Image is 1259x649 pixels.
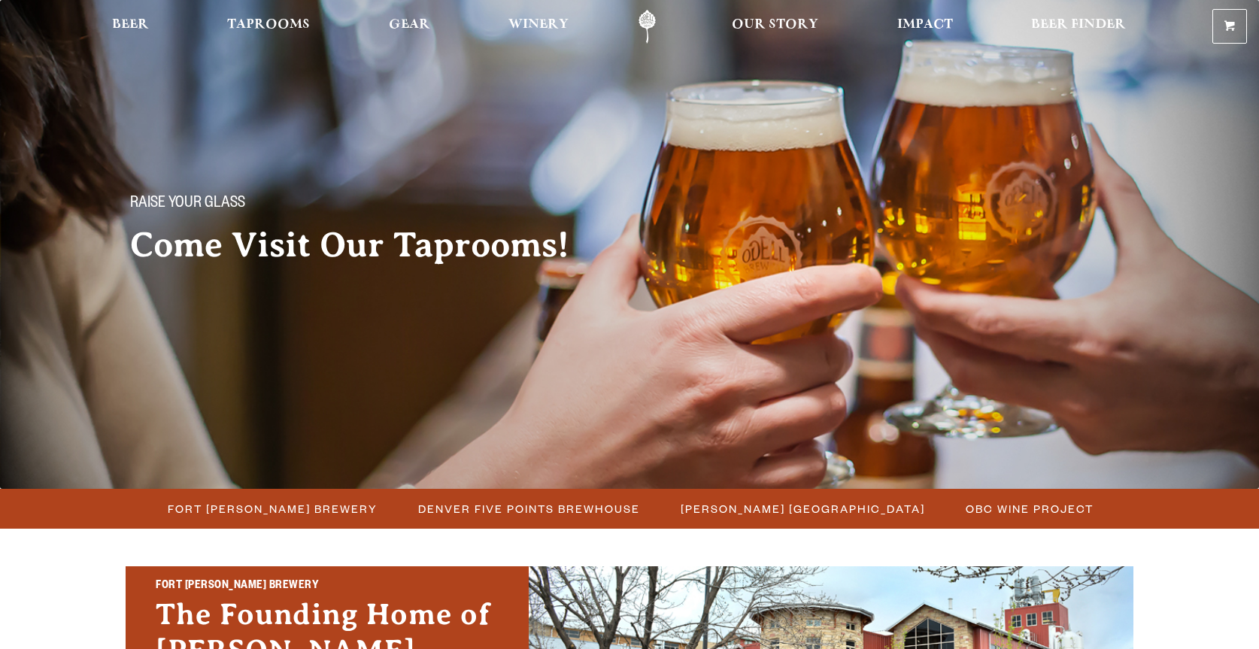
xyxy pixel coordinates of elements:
span: OBC Wine Project [966,498,1094,520]
a: OBC Wine Project [957,498,1101,520]
span: Denver Five Points Brewhouse [418,498,640,520]
h2: Come Visit Our Taprooms! [130,226,599,264]
span: Fort [PERSON_NAME] Brewery [168,498,378,520]
a: Impact [887,10,963,44]
a: Winery [499,10,578,44]
span: Beer [112,19,149,31]
a: Our Story [722,10,828,44]
span: Our Story [732,19,818,31]
a: Taprooms [217,10,320,44]
a: Denver Five Points Brewhouse [409,498,648,520]
a: Gear [379,10,440,44]
a: [PERSON_NAME] [GEOGRAPHIC_DATA] [672,498,933,520]
span: Winery [508,19,569,31]
a: Fort [PERSON_NAME] Brewery [159,498,385,520]
span: Raise your glass [130,195,245,214]
span: Gear [389,19,430,31]
span: [PERSON_NAME] [GEOGRAPHIC_DATA] [681,498,925,520]
a: Beer Finder [1021,10,1136,44]
h2: Fort [PERSON_NAME] Brewery [156,577,499,596]
a: Beer [102,10,159,44]
a: Odell Home [619,10,675,44]
span: Impact [897,19,953,31]
span: Beer Finder [1031,19,1126,31]
span: Taprooms [227,19,310,31]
